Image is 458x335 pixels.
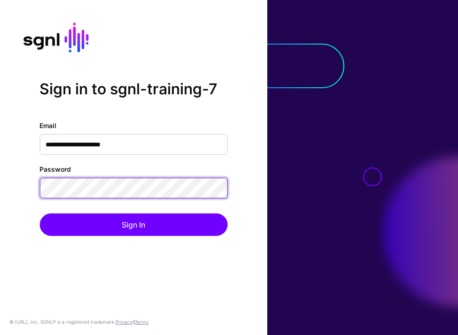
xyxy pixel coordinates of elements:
[39,164,71,174] label: Password
[39,80,227,98] h2: Sign in to sgnl-training-7
[39,121,56,130] label: Email
[116,319,132,325] a: Privacy
[9,318,148,326] div: © [URL], Inc. SGNL® is a registered trademark. &
[135,319,148,325] a: Terms
[39,213,227,236] button: Sign In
